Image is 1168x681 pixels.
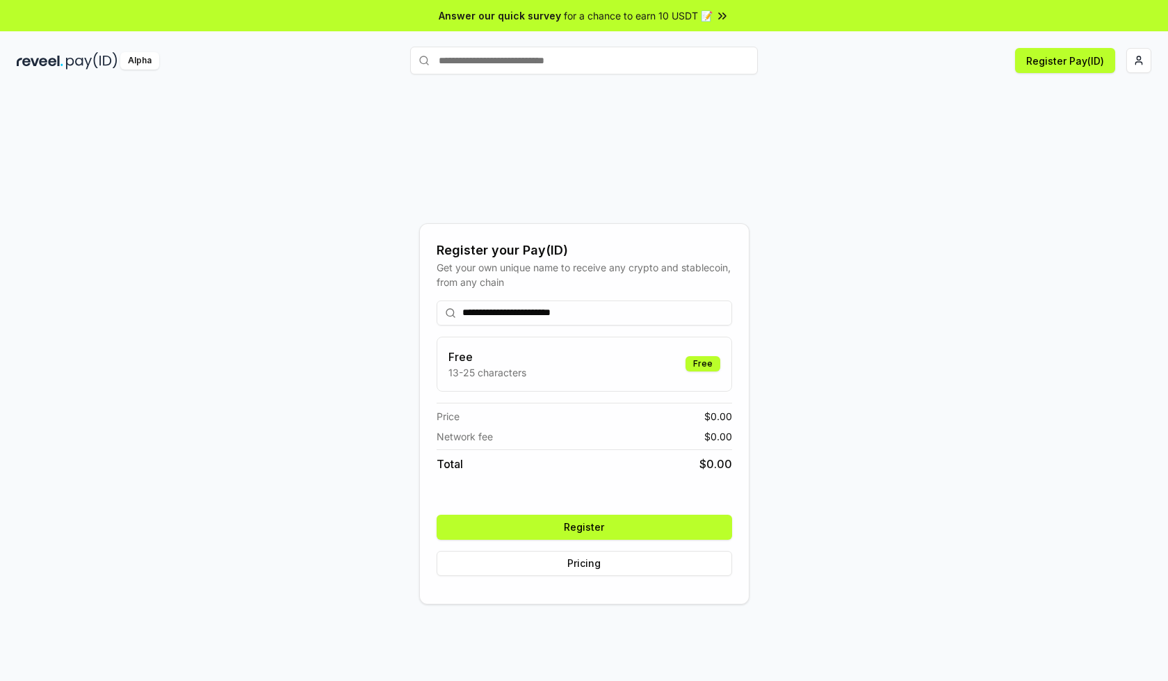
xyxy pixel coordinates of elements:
h3: Free [448,348,526,365]
div: Get your own unique name to receive any crypto and stablecoin, from any chain [437,260,732,289]
span: $ 0.00 [704,429,732,444]
p: 13-25 characters [448,365,526,380]
span: Total [437,456,463,472]
span: $ 0.00 [699,456,732,472]
img: reveel_dark [17,52,63,70]
div: Free [686,356,720,371]
span: $ 0.00 [704,409,732,424]
span: Price [437,409,460,424]
span: Answer our quick survey [439,8,561,23]
button: Pricing [437,551,732,576]
img: pay_id [66,52,117,70]
div: Alpha [120,52,159,70]
div: Register your Pay(ID) [437,241,732,260]
span: for a chance to earn 10 USDT 📝 [564,8,713,23]
span: Network fee [437,429,493,444]
button: Register Pay(ID) [1015,48,1115,73]
button: Register [437,515,732,540]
